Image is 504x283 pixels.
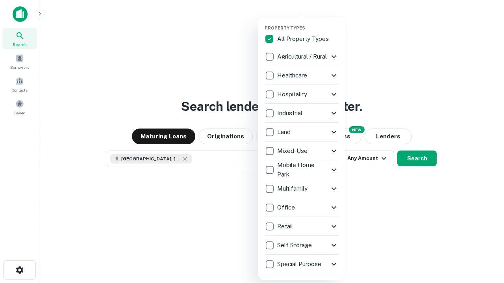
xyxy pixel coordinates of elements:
p: All Property Types [277,34,330,44]
div: Land [265,123,339,141]
iframe: Chat Widget [465,220,504,258]
p: Industrial [277,108,304,118]
div: Healthcare [265,66,339,85]
div: Self Storage [265,236,339,255]
div: Retail [265,217,339,236]
div: Multifamily [265,179,339,198]
div: Special Purpose [265,255,339,274]
p: Special Purpose [277,259,323,269]
p: Office [277,203,296,212]
div: Mixed-Use [265,141,339,160]
div: Office [265,198,339,217]
p: Mobile Home Park [277,160,329,179]
div: Hospitality [265,85,339,104]
div: Industrial [265,104,339,123]
p: Retail [277,222,295,231]
p: Self Storage [277,241,313,250]
p: Mixed-Use [277,146,309,156]
p: Hospitality [277,90,309,99]
p: Agricultural / Rural [277,52,328,61]
div: Agricultural / Rural [265,47,339,66]
p: Land [277,127,292,137]
p: Healthcare [277,71,309,80]
div: Mobile Home Park [265,160,339,179]
span: Property Types [265,26,305,30]
p: Multifamily [277,184,309,193]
